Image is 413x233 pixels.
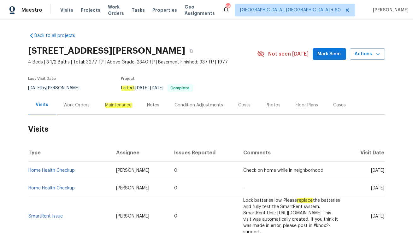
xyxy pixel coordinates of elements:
span: [DATE] [136,86,149,90]
span: 0 [174,186,177,190]
span: [PERSON_NAME] [116,168,149,173]
span: 0 [174,214,177,218]
div: Costs [239,102,251,108]
span: Actions [355,50,380,58]
a: SmartRent Issue [29,214,63,218]
em: Listed [121,86,134,91]
a: Home Health Checkup [29,186,75,190]
button: Copy Address [186,45,197,57]
span: [DATE] [371,214,385,218]
span: 0 [174,168,177,173]
span: [DATE] [150,86,164,90]
div: Condition Adjustments [175,102,223,108]
span: [PERSON_NAME] [116,214,149,218]
span: Not seen [DATE] [268,51,309,57]
span: [PERSON_NAME] [370,7,409,13]
button: Actions [350,48,385,60]
span: Maestro [21,7,42,13]
a: Back to all projects [28,33,89,39]
span: Tasks [132,8,145,12]
span: Mark Seen [318,50,341,58]
span: Projects [81,7,100,13]
div: Work Orders [64,102,90,108]
span: Properties [152,7,177,13]
span: [PERSON_NAME] [116,186,149,190]
span: Complete [168,86,192,90]
em: replace [297,198,313,203]
th: Comments [238,144,345,162]
span: - [136,86,164,90]
span: [DATE] [28,86,42,90]
span: Geo Assignments [185,4,215,16]
th: Visit Date [345,144,385,162]
div: Notes [147,102,160,108]
div: Floor Plans [296,102,318,108]
h2: Visits [28,115,385,144]
em: Maintenance [105,103,132,108]
span: [DATE] [371,186,385,190]
div: by [PERSON_NAME] [28,84,87,92]
span: Last Visit Date [28,77,56,81]
th: Assignee [111,144,169,162]
span: [GEOGRAPHIC_DATA], [GEOGRAPHIC_DATA] + 60 [240,7,341,13]
a: Home Health Checkup [29,168,75,173]
div: Photos [266,102,281,108]
div: Visits [36,102,49,108]
span: - [243,186,245,190]
th: Type [28,144,111,162]
h2: [STREET_ADDRESS][PERSON_NAME] [28,48,186,54]
button: Mark Seen [313,48,346,60]
span: Visits [60,7,73,13]
span: Project [121,77,135,81]
div: Cases [333,102,346,108]
span: [DATE] [371,168,385,173]
span: Work Orders [108,4,124,16]
div: 664 [226,4,230,10]
span: Check on home while in neighborhood [243,168,323,173]
span: 4 Beds | 3 1/2 Baths | Total: 3277 ft² | Above Grade: 2340 ft² | Basement Finished: 937 ft² | 1977 [28,59,257,65]
th: Issues Reported [169,144,238,162]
